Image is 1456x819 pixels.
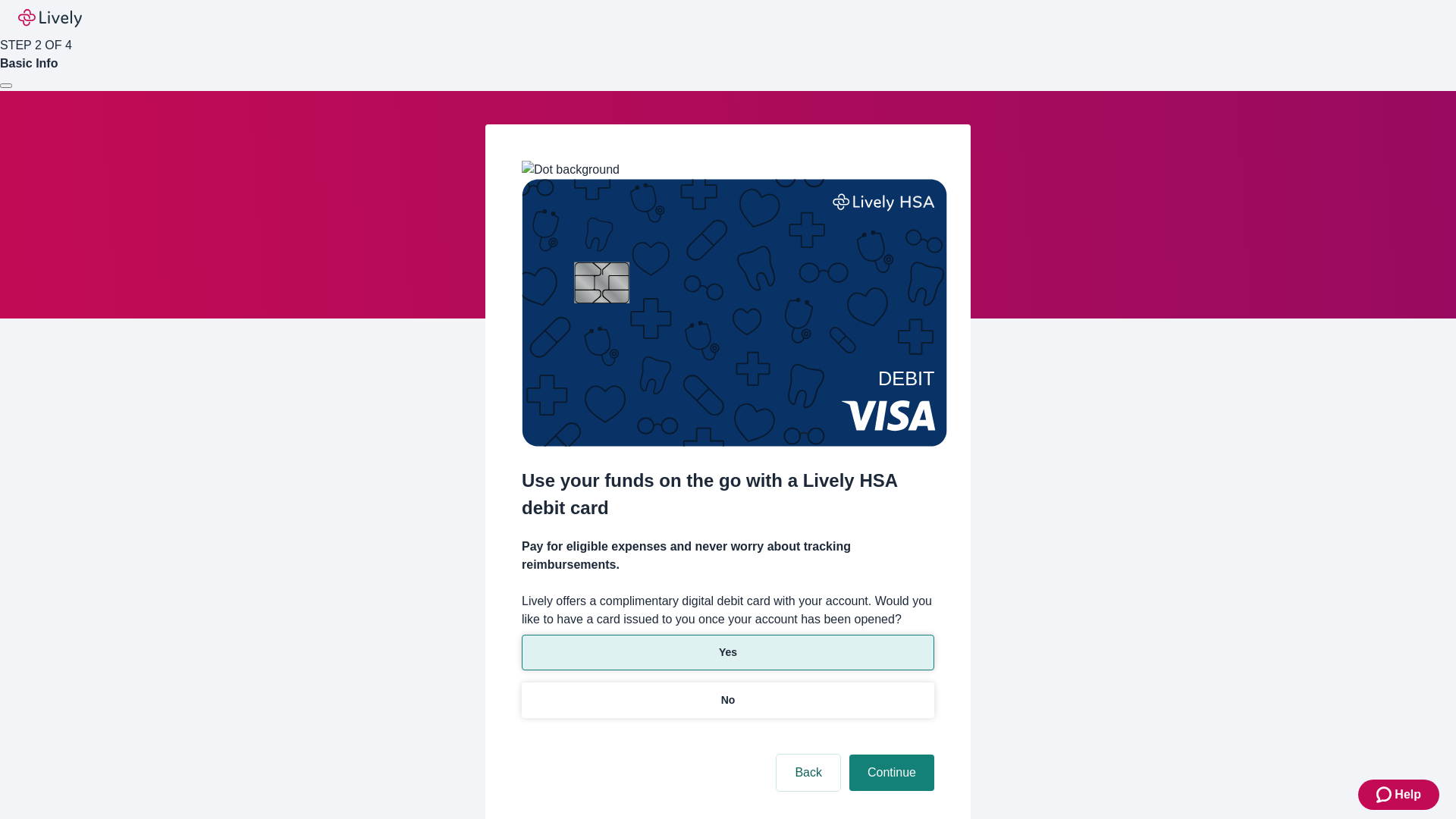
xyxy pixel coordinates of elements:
[522,467,934,522] h2: Use your funds on the go with a Lively HSA debit card
[849,755,934,791] button: Continue
[1358,780,1439,810] button: Zendesk support iconHelp
[721,692,736,708] p: No
[522,179,947,447] img: Debit card
[522,161,620,179] img: Dot background
[719,645,737,661] p: Yes
[1395,786,1421,804] span: Help
[1376,786,1395,804] svg: Zendesk support icon
[522,592,934,629] label: Lively offers a complimentary digital debit card with your account. Would you like to have a card...
[522,538,934,574] h4: Pay for eligible expenses and never worry about tracking reimbursements.
[777,755,840,791] button: Back
[522,682,934,718] button: No
[522,635,934,670] button: Yes
[18,9,82,27] img: Lively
